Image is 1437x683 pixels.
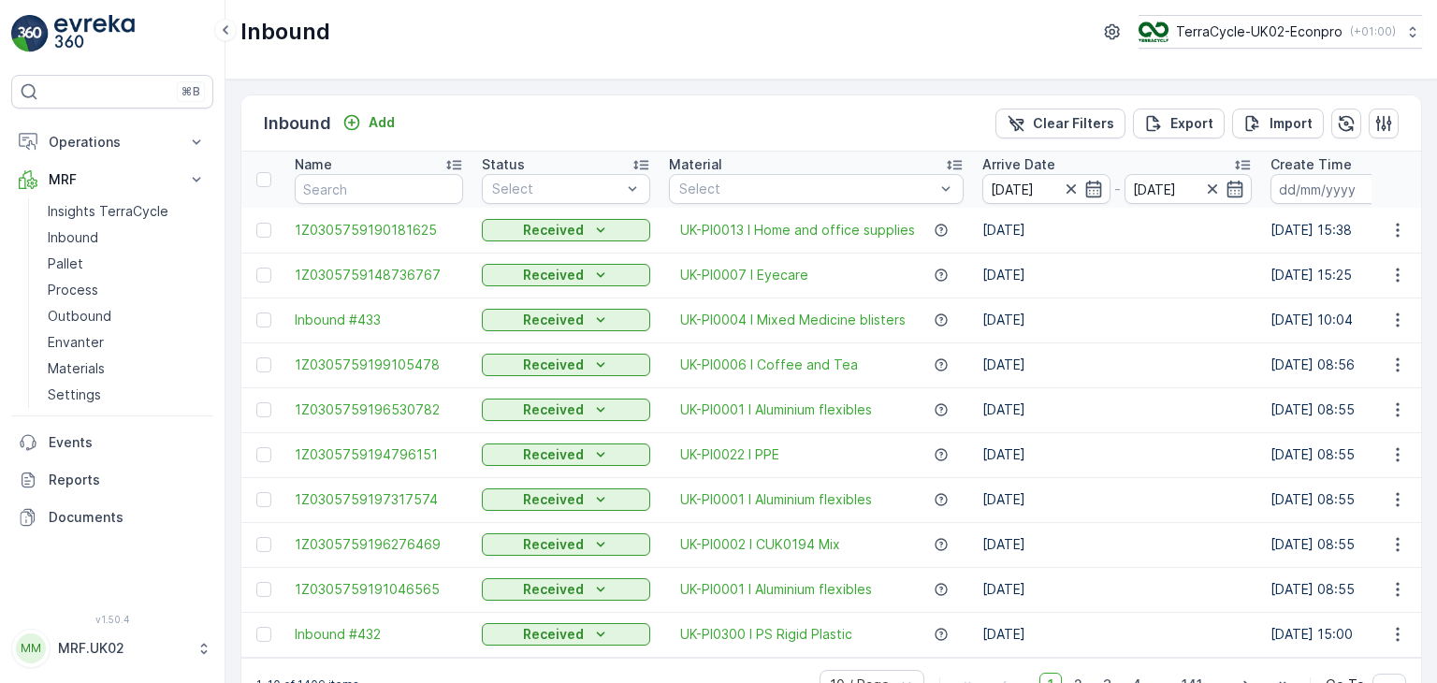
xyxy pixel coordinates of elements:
div: Toggle Row Selected [256,312,271,327]
a: UK-PI0001 I Aluminium flexibles [680,400,872,419]
button: Export [1133,109,1225,138]
p: Add [369,113,395,132]
a: Inbound [40,225,213,251]
span: 1Z0305759199105478 [295,356,463,374]
p: Received [523,266,584,284]
div: Toggle Row Selected [256,582,271,597]
td: [DATE] [973,253,1261,298]
p: Outbound [48,307,111,326]
a: Process [40,277,213,303]
button: Received [482,399,650,421]
div: Toggle Row Selected [256,268,271,283]
div: Toggle Row Selected [256,492,271,507]
p: Insights TerraCycle [48,202,168,221]
button: Add [335,111,402,134]
p: Select [679,180,935,198]
a: UK-PI0022 I PPE [680,445,779,464]
button: TerraCycle-UK02-Econpro(+01:00) [1139,15,1422,49]
p: Arrive Date [982,155,1055,174]
button: MRF [11,161,213,198]
button: Received [482,354,650,376]
button: Import [1232,109,1324,138]
input: dd/mm/yyyy [1125,174,1253,204]
input: dd/mm/yyyy [1270,174,1399,204]
p: Status [482,155,525,174]
p: Inbound [240,17,330,47]
p: Received [523,400,584,419]
div: Toggle Row Selected [256,402,271,417]
button: Received [482,488,650,511]
td: [DATE] [973,567,1261,612]
a: Settings [40,382,213,408]
a: 1Z0305759196276469 [295,535,463,554]
button: Received [482,533,650,556]
a: UK-PI0001 I Aluminium flexibles [680,490,872,509]
a: Materials [40,356,213,382]
td: [DATE] [973,432,1261,477]
p: Received [523,535,584,554]
a: Pallet [40,251,213,277]
td: [DATE] [973,298,1261,342]
button: Received [482,443,650,466]
a: Events [11,424,213,461]
a: 1Z0305759196530782 [295,400,463,419]
p: Received [523,356,584,374]
p: Clear Filters [1033,114,1114,133]
button: Received [482,219,650,241]
a: UK-PI0013 I Home and office supplies [680,221,915,240]
a: Reports [11,461,213,499]
p: Received [523,445,584,464]
a: Insights TerraCycle [40,198,213,225]
a: UK-PI0006 I Coffee and Tea [680,356,858,374]
button: Received [482,623,650,646]
p: Pallet [48,254,83,273]
img: logo_light-DOdMpM7g.png [54,15,135,52]
button: Operations [11,124,213,161]
button: MMMRF.UK02 [11,629,213,668]
p: Name [295,155,332,174]
img: logo [11,15,49,52]
td: [DATE] [973,342,1261,387]
a: Outbound [40,303,213,329]
a: 1Z0305759194796151 [295,445,463,464]
a: Inbound #433 [295,311,463,329]
p: Export [1170,114,1213,133]
a: 1Z0305759197317574 [295,490,463,509]
td: [DATE] [973,612,1261,657]
p: Received [523,311,584,329]
p: ⌘B [181,84,200,99]
a: Documents [11,499,213,536]
p: Create Time [1270,155,1352,174]
a: 1Z0305759190181625 [295,221,463,240]
span: UK-PI0007 I Eyecare [680,266,808,284]
input: Search [295,174,463,204]
p: Reports [49,471,206,489]
a: Envanter [40,329,213,356]
p: Import [1270,114,1313,133]
td: [DATE] [973,387,1261,432]
td: [DATE] [973,522,1261,567]
p: - [1114,178,1121,200]
p: Process [48,281,98,299]
input: dd/mm/yyyy [982,174,1110,204]
a: UK-PI0002 I CUK0194 Mix [680,535,840,554]
span: 1Z0305759191046565 [295,580,463,599]
a: Inbound #432 [295,625,463,644]
p: Materials [48,359,105,378]
p: Inbound [264,110,331,137]
span: UK-PI0001 I Aluminium flexibles [680,580,872,599]
button: Received [482,578,650,601]
a: UK-PI0004 I Mixed Medicine blisters [680,311,906,329]
td: [DATE] [973,477,1261,522]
